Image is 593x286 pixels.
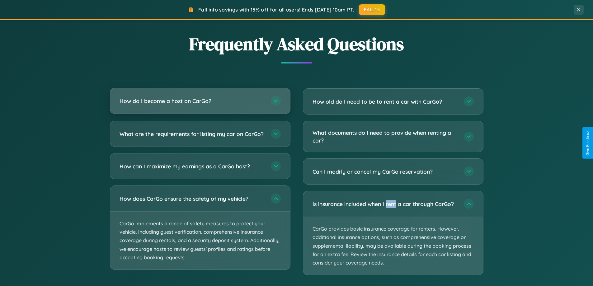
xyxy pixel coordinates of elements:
div: Give Feedback [586,130,590,156]
h3: Is insurance included when I rent a car through CarGo? [313,200,458,208]
p: CarGo provides basic insurance coverage for renters. However, additional insurance options, such ... [303,217,483,275]
h3: What are the requirements for listing my car on CarGo? [120,130,265,138]
h3: Can I modify or cancel my CarGo reservation? [313,168,458,176]
h3: How can I maximize my earnings as a CarGo host? [120,162,265,170]
h3: How does CarGo ensure the safety of my vehicle? [120,195,265,203]
button: FALL15 [359,4,385,15]
h3: How do I become a host on CarGo? [120,97,265,105]
h3: How old do I need to be to rent a car with CarGo? [313,98,458,105]
h2: Frequently Asked Questions [110,32,483,56]
h3: What documents do I need to provide when renting a car? [313,129,458,144]
p: CarGo implements a range of safety measures to protect your vehicle, including guest verification... [110,212,290,270]
span: Fall into savings with 15% off for all users! Ends [DATE] 10am PT. [198,7,354,13]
